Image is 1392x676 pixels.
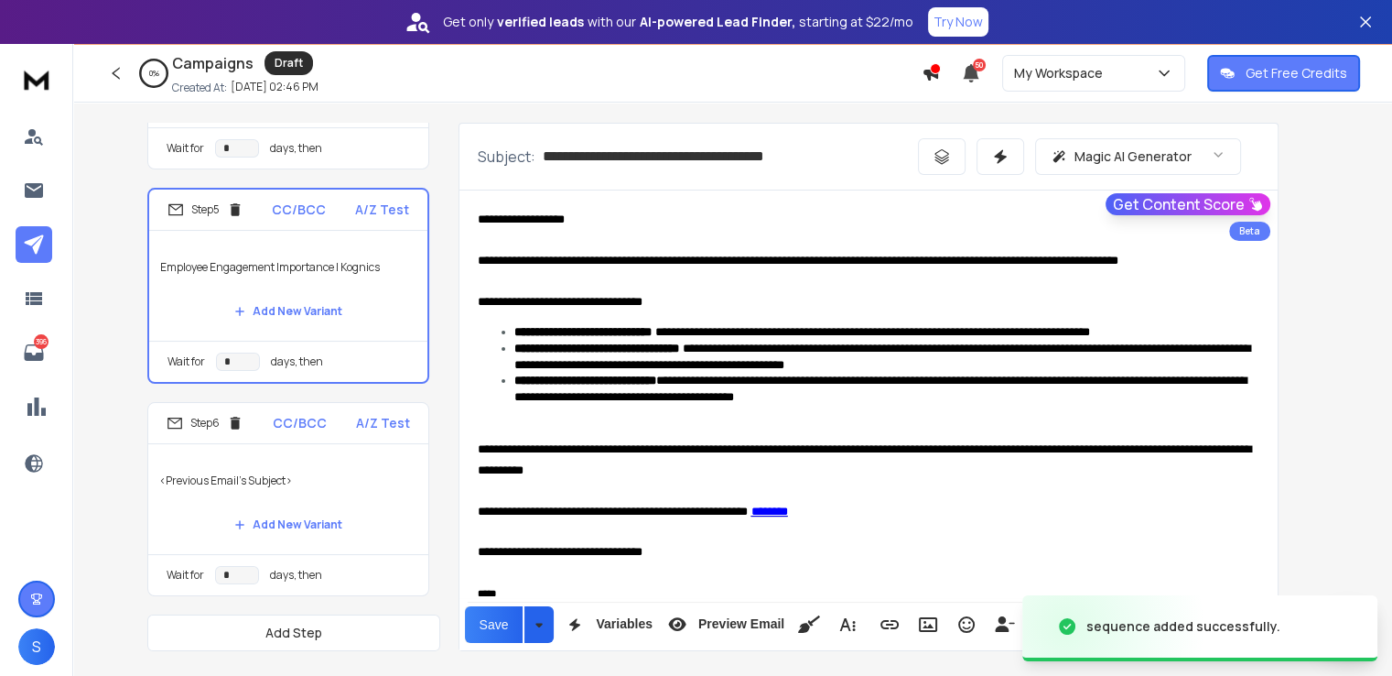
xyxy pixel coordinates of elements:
[933,13,983,31] p: Try Now
[264,51,313,75] div: Draft
[1229,222,1270,241] div: Beta
[592,616,656,632] span: Variables
[792,606,826,643] button: Clean HTML
[231,80,318,94] p: [DATE] 02:46 PM
[660,606,788,643] button: Preview Email
[356,414,410,432] p: A/Z Test
[159,455,417,507] p: <Previous Email's Subject>
[355,201,409,219] p: A/Z Test
[443,13,913,31] p: Get only with our starting at $22/mo
[928,7,988,37] button: Try Now
[16,334,52,371] a: 396
[167,202,243,218] div: Step 5
[497,13,584,31] strong: verified leads
[167,415,243,431] div: Step 6
[911,606,945,643] button: Insert Image (Ctrl+P)
[830,606,865,643] button: More Text
[172,81,227,95] p: Created At:
[1074,147,1192,166] p: Magic AI Generator
[270,568,322,583] p: days, then
[160,242,416,293] p: Employee Engagement Importance | Kognics
[167,568,204,583] p: Wait for
[949,606,984,643] button: Emoticons
[987,606,1022,643] button: Insert Unsubscribe Link
[167,354,205,369] p: Wait for
[18,628,55,665] button: S
[557,606,656,643] button: Variables
[640,13,795,31] strong: AI-powered Lead Finder,
[695,616,788,632] span: Preview Email
[220,293,357,330] button: Add New Variant
[147,402,429,596] li: Step6CC/BCCA/Z Test<Previous Email's Subject>Add New VariantWait fordays, then
[1246,64,1347,82] p: Get Free Credits
[272,201,326,219] p: CC/BCC
[220,507,357,543] button: Add New Variant
[271,354,323,369] p: days, then
[465,606,523,643] button: Save
[34,334,49,349] p: 396
[147,615,440,651] button: Add Step
[1106,193,1270,215] button: Get Content Score
[478,146,535,168] p: Subject:
[167,141,204,156] p: Wait for
[1207,55,1360,92] button: Get Free Credits
[172,52,254,74] h1: Campaigns
[1014,64,1110,82] p: My Workspace
[149,68,159,79] p: 0 %
[273,414,327,432] p: CC/BCC
[147,188,429,384] li: Step5CC/BCCA/Z TestEmployee Engagement Importance | KognicsAdd New VariantWait fordays, then
[872,606,907,643] button: Insert Link (Ctrl+K)
[1086,617,1280,636] div: sequence added successfully.
[18,62,55,96] img: logo
[270,141,322,156] p: days, then
[1035,138,1241,175] button: Magic AI Generator
[973,59,986,71] span: 50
